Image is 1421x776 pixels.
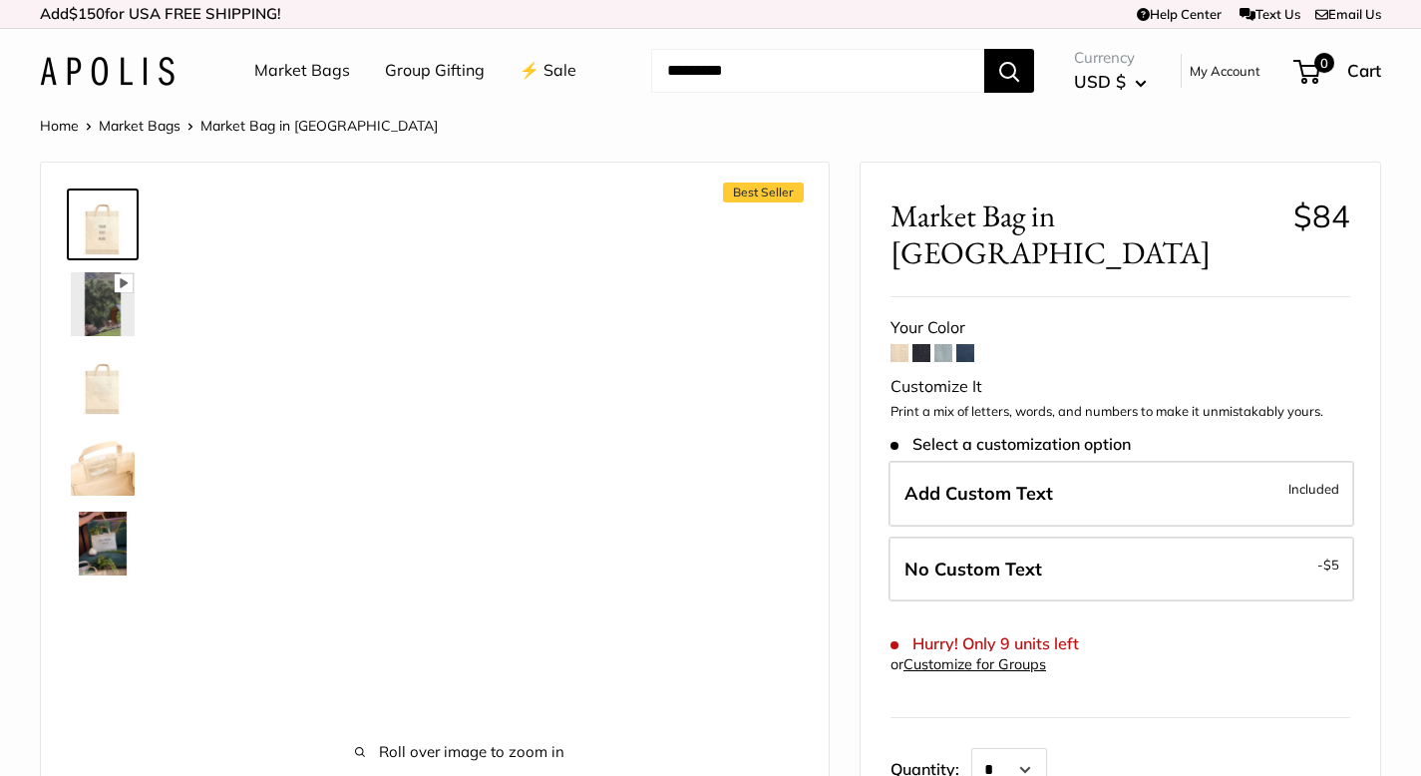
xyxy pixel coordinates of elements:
[984,49,1034,93] button: Search
[69,4,105,23] span: $150
[71,512,135,576] img: Market Bag in Oat
[904,558,1042,581] span: No Custom Text
[888,461,1354,527] label: Add Custom Text
[1074,71,1126,92] span: USD $
[71,432,135,496] img: Market Bag in Oat
[200,117,438,135] span: Market Bag in [GEOGRAPHIC_DATA]
[890,313,1350,343] div: Your Color
[67,348,139,420] a: Market Bag in Oat
[1190,59,1260,83] a: My Account
[254,56,350,86] a: Market Bags
[200,738,718,766] span: Roll over image to zoom in
[67,587,139,659] a: Market Bag in Oat
[1315,6,1381,22] a: Email Us
[40,117,79,135] a: Home
[40,57,175,86] img: Apolis
[71,272,135,336] img: Market Bag in Oat
[890,651,1046,678] div: or
[40,113,438,139] nav: Breadcrumb
[99,117,180,135] a: Market Bags
[1293,196,1350,235] span: $84
[71,352,135,416] img: Market Bag in Oat
[385,56,485,86] a: Group Gifting
[1240,6,1300,22] a: Text Us
[890,372,1350,402] div: Customize It
[904,482,1053,505] span: Add Custom Text
[890,435,1131,454] span: Select a customization option
[890,634,1079,653] span: Hurry! Only 9 units left
[1288,477,1339,501] span: Included
[67,508,139,580] a: Market Bag in Oat
[890,402,1350,422] p: Print a mix of letters, words, and numbers to make it unmistakably yours.
[67,189,139,260] a: Market Bag in Oat
[1347,60,1381,81] span: Cart
[1074,66,1147,98] button: USD $
[888,537,1354,602] label: Leave Blank
[1137,6,1222,22] a: Help Center
[1074,44,1147,72] span: Currency
[1323,557,1339,573] span: $5
[903,655,1046,673] a: Customize for Groups
[67,428,139,500] a: Market Bag in Oat
[723,183,804,202] span: Best Seller
[67,268,139,340] a: Market Bag in Oat
[1314,53,1334,73] span: 0
[520,56,576,86] a: ⚡️ Sale
[890,197,1278,271] span: Market Bag in [GEOGRAPHIC_DATA]
[1317,553,1339,577] span: -
[1295,55,1381,87] a: 0 Cart
[71,193,135,256] img: Market Bag in Oat
[651,49,984,93] input: Search...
